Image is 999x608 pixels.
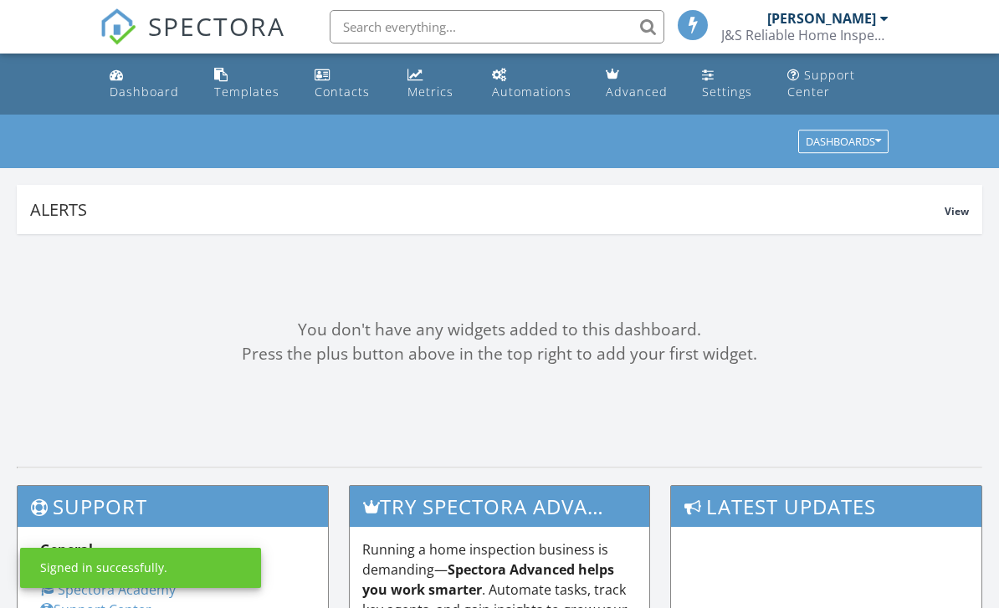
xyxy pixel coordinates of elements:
[767,10,876,27] div: [PERSON_NAME]
[103,60,193,108] a: Dashboard
[485,60,586,108] a: Automations (Basic)
[207,60,295,108] a: Templates
[599,60,682,108] a: Advanced
[330,10,664,43] input: Search everything...
[17,318,982,342] div: You don't have any widgets added to this dashboard.
[100,8,136,45] img: The Best Home Inspection Software - Spectora
[671,486,981,527] h3: Latest Updates
[100,23,285,58] a: SPECTORA
[17,342,982,366] div: Press the plus button above in the top right to add your first widget.
[798,130,889,154] button: Dashboards
[315,84,370,100] div: Contacts
[695,60,767,108] a: Settings
[721,27,889,43] div: J&S Reliable Home Inspections
[407,84,453,100] div: Metrics
[606,84,668,100] div: Advanced
[40,580,176,599] a: Spectora Academy
[40,559,167,576] div: Signed in successfully.
[492,84,571,100] div: Automations
[945,204,969,218] span: View
[702,84,752,100] div: Settings
[781,60,895,108] a: Support Center
[401,60,472,108] a: Metrics
[40,540,93,559] strong: General
[350,486,650,527] h3: Try spectora advanced [DATE]
[110,84,179,100] div: Dashboard
[787,67,855,100] div: Support Center
[806,136,881,148] div: Dashboards
[308,60,387,108] a: Contacts
[148,8,285,43] span: SPECTORA
[362,560,614,599] strong: Spectora Advanced helps you work smarter
[18,486,328,527] h3: Support
[30,198,945,221] div: Alerts
[214,84,279,100] div: Templates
